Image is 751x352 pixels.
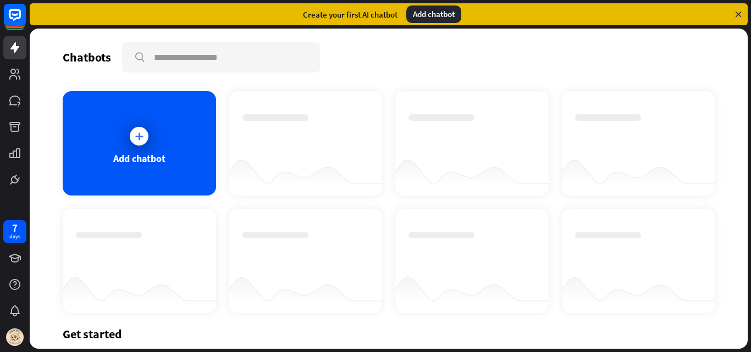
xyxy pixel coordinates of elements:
[63,49,111,65] div: Chatbots
[12,223,18,233] div: 7
[3,220,26,243] a: 7 days
[63,326,715,342] div: Get started
[303,9,397,20] div: Create your first AI chatbot
[9,233,20,241] div: days
[406,5,461,23] div: Add chatbot
[9,4,42,37] button: Open LiveChat chat widget
[113,152,165,165] div: Add chatbot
